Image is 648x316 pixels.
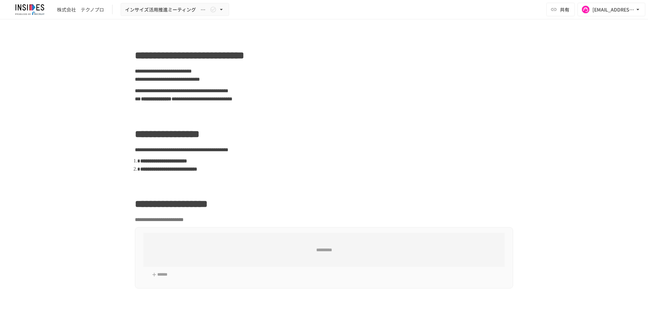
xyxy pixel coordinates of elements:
button: [EMAIL_ADDRESS][DOMAIN_NAME] [578,3,645,16]
span: 共有 [560,6,569,13]
button: 共有 [546,3,575,16]
div: 株式会社 テクノプロ [57,6,104,13]
img: JmGSPSkPjKwBq77AtHmwC7bJguQHJlCRQfAXtnx4WuV [8,4,52,15]
div: [EMAIL_ADDRESS][DOMAIN_NAME] [592,5,634,14]
button: インサイズ活用推進ミーティング ～1回目～ [121,3,229,16]
span: インサイズ活用推進ミーティング ～1回目～ [125,5,208,14]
